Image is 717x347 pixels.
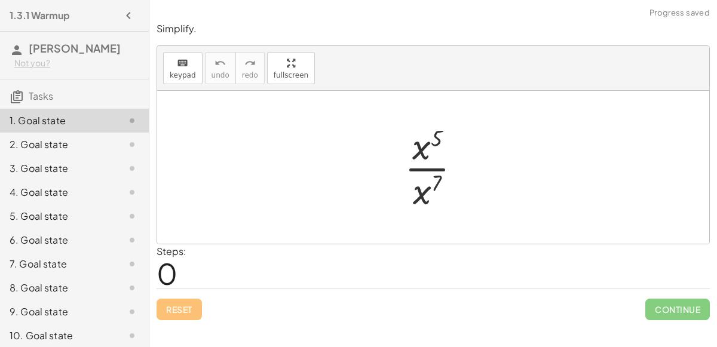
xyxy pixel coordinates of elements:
[10,8,70,23] h4: 1.3.1 Warmup
[125,281,139,295] i: Task not started.
[242,71,258,79] span: redo
[10,233,106,247] div: 6. Goal state
[10,113,106,128] div: 1. Goal state
[267,52,315,84] button: fullscreen
[10,305,106,319] div: 9. Goal state
[10,257,106,271] div: 7. Goal state
[10,281,106,295] div: 8. Goal state
[212,71,229,79] span: undo
[125,305,139,319] i: Task not started.
[205,52,236,84] button: undoundo
[125,185,139,199] i: Task not started.
[244,56,256,70] i: redo
[10,185,106,199] div: 4. Goal state
[125,137,139,152] i: Task not started.
[125,233,139,247] i: Task not started.
[157,22,710,36] p: Simplify.
[157,245,186,257] label: Steps:
[10,328,106,343] div: 10. Goal state
[125,209,139,223] i: Task not started.
[29,41,121,55] span: [PERSON_NAME]
[125,328,139,343] i: Task not started.
[163,52,203,84] button: keyboardkeypad
[10,161,106,176] div: 3. Goal state
[235,52,265,84] button: redoredo
[10,137,106,152] div: 2. Goal state
[177,56,188,70] i: keyboard
[157,255,177,291] span: 0
[10,209,106,223] div: 5. Goal state
[274,71,308,79] span: fullscreen
[29,90,53,102] span: Tasks
[170,71,196,79] span: keypad
[125,113,139,128] i: Task not started.
[125,257,139,271] i: Task not started.
[649,7,710,19] span: Progress saved
[215,56,226,70] i: undo
[125,161,139,176] i: Task not started.
[14,57,139,69] div: Not you?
